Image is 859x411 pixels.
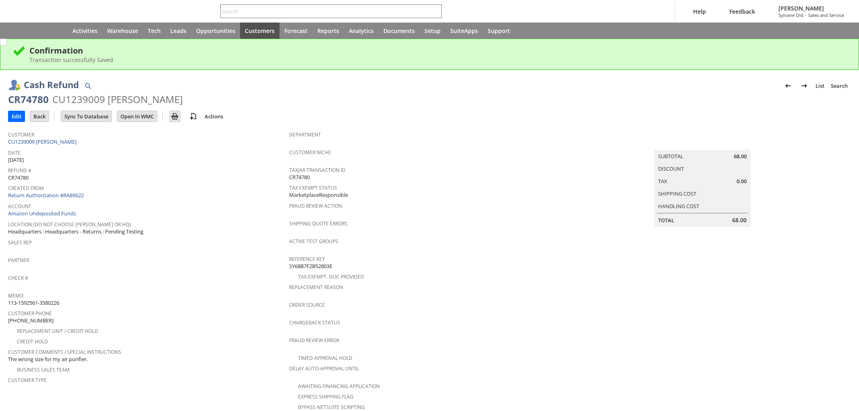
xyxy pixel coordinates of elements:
[8,228,143,235] span: Headquarters : Headquarters - Returns : Pending Testing
[72,27,97,35] span: Activities
[8,292,23,299] a: Memo
[17,366,70,373] a: Business Sales Team
[658,178,667,185] a: Tax
[61,111,112,122] input: Sync To Database
[170,111,180,122] input: Print
[658,190,696,197] a: Shipping Cost
[298,273,364,280] a: Tax Exempt. Doc Provided
[289,173,310,181] span: CR74780
[8,149,21,156] a: Date
[808,12,844,18] span: Sales and Service
[34,26,43,35] svg: Shortcuts
[170,112,180,121] img: Print
[737,178,747,185] span: 0.00
[8,210,76,217] a: Amazon Undeposited Funds
[196,27,235,35] span: Opportunities
[344,23,379,39] a: Analytics
[14,26,24,35] svg: Recent Records
[8,185,44,192] a: Created From
[30,111,49,122] input: Back
[654,137,751,150] caption: Summary
[8,221,131,228] a: Location (Do Not choose [PERSON_NAME] or HQ)
[289,262,332,270] span: SY68B7F2B52803E
[298,355,352,361] a: Timed Approval Hold
[289,167,346,173] a: TaxJar Transaction ID
[732,216,747,224] span: 68.00
[379,23,420,39] a: Documents
[488,27,510,35] span: Support
[658,217,674,224] a: Total
[778,4,824,12] span: [PERSON_NAME]
[143,23,166,39] a: Tech
[29,45,847,56] div: Confirmation
[298,404,365,411] a: Bypass NetSuite Scripting
[68,23,102,39] a: Activities
[8,377,47,384] a: Customer Type
[48,23,68,39] a: Home
[828,79,851,92] a: Search
[245,27,275,35] span: Customers
[148,27,161,35] span: Tech
[8,203,31,210] a: Account
[289,365,359,372] a: Delay Auto-Approval Until
[8,355,88,363] span: The wrong size for my air purifier.
[298,393,354,400] a: Express Shipping Flag
[201,113,226,120] a: Actions
[289,337,339,344] a: Fraud Review Error
[729,8,755,15] label: Feedback
[8,299,59,307] span: 113-1592561-3580226
[8,111,25,122] input: Edit
[102,23,143,39] a: Warehouse
[658,165,684,172] a: Discount
[289,131,321,138] a: Department
[778,12,803,18] span: Sylvane Old
[8,257,29,264] a: Partner
[170,27,186,35] span: Leads
[289,191,348,199] span: MarketplaceResponsible
[483,23,515,39] a: Support
[221,6,431,16] input: Search
[284,27,308,35] span: Forecast
[17,338,48,345] a: Credit Hold
[8,131,34,138] a: Customer
[188,112,198,121] img: add-record.svg
[450,27,478,35] span: SuiteApps
[10,23,29,39] a: Recent Records
[8,93,49,106] div: CR74780
[734,153,747,160] span: 68.00
[289,238,338,245] a: Active Test Groups
[317,27,339,35] span: Reports
[799,81,809,91] img: Next
[289,302,325,308] a: Order Source
[289,220,348,227] a: Shipping Quote Errors
[8,275,28,281] a: Check #
[8,174,29,182] span: CR74780
[289,319,340,326] a: Chargeback Status
[658,202,699,210] a: Handling Cost
[313,23,344,39] a: Reports
[8,317,54,324] span: [PHONE_NUMBER]
[289,149,331,156] a: Customer Niche
[8,310,52,317] a: Customer Phone
[8,167,31,174] a: Refund #
[53,26,63,35] svg: Home
[52,93,183,106] div: CU1239009 [PERSON_NAME]
[783,81,793,91] img: Previous
[29,56,847,64] div: Transaction successfully Saved
[289,256,325,262] a: Reference Key
[8,192,84,199] a: Return Authorization #RA89622
[117,111,157,122] input: Open In WMC
[289,184,337,191] a: Tax Exempt Status
[8,239,32,246] a: Sales Rep
[83,81,93,91] img: Quick Find
[812,79,828,92] a: List
[107,27,138,35] span: Warehouse
[298,383,380,390] a: Awaiting Financing Application
[431,6,440,16] svg: Search
[445,23,483,39] a: SuiteApps
[693,8,706,15] label: Help
[8,156,24,164] span: [DATE]
[191,23,240,39] a: Opportunities
[279,23,313,39] a: Forecast
[420,23,445,39] a: Setup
